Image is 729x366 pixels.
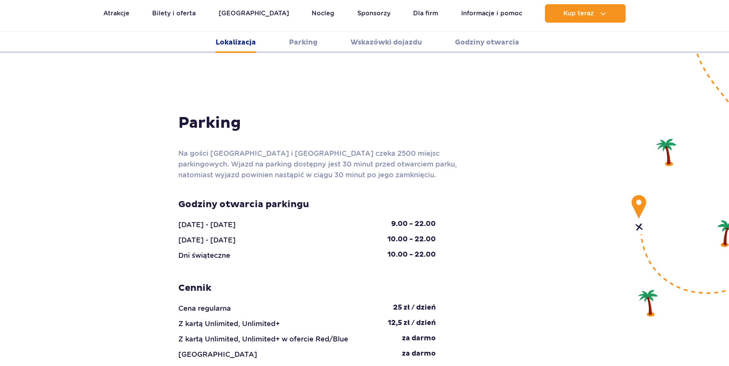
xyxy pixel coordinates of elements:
div: Dni świąteczne [173,250,236,261]
div: Z kartą Unlimited, Unlimited+ [178,318,280,329]
div: za darmo [402,349,436,360]
div: 12,5 zł / dzień [388,318,436,329]
a: Wskazówki dojazdu [350,32,422,53]
a: Atrakcje [103,4,130,23]
a: Sponsorzy [357,4,390,23]
div: Cena regularna [178,303,231,314]
a: Nocleg [312,4,334,23]
a: Dla firm [413,4,438,23]
h3: Parking [178,114,551,133]
button: Kup teraz [545,4,626,23]
a: Lokalizacja [216,32,256,53]
div: 25 zł / dzień [393,303,436,314]
a: Godziny otwarcia [455,32,519,53]
a: Informacje i pomoc [461,4,522,23]
a: Parking [289,32,317,53]
div: 9.00 - 22.00 [385,219,442,230]
a: [GEOGRAPHIC_DATA] [219,4,289,23]
div: [GEOGRAPHIC_DATA] [178,349,257,360]
p: Na gości [GEOGRAPHIC_DATA] i [GEOGRAPHIC_DATA] czeka 2500 miejsc parkingowych. Wjazd na parking d... [178,148,467,180]
div: 10.00 - 22.00 [382,250,442,261]
a: Bilety i oferta [152,4,196,23]
div: [DATE] - [DATE] [173,235,241,246]
div: za darmo [402,334,436,345]
div: Z kartą Unlimited, Unlimited+ w ofercie Red/Blue [178,334,348,345]
h3: Cennik [178,282,436,294]
div: [DATE] - [DATE] [173,219,241,230]
span: Kup teraz [563,10,594,17]
h3: Godziny otwarcia parkingu [178,199,436,210]
div: 10.00 - 22.00 [382,235,442,246]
